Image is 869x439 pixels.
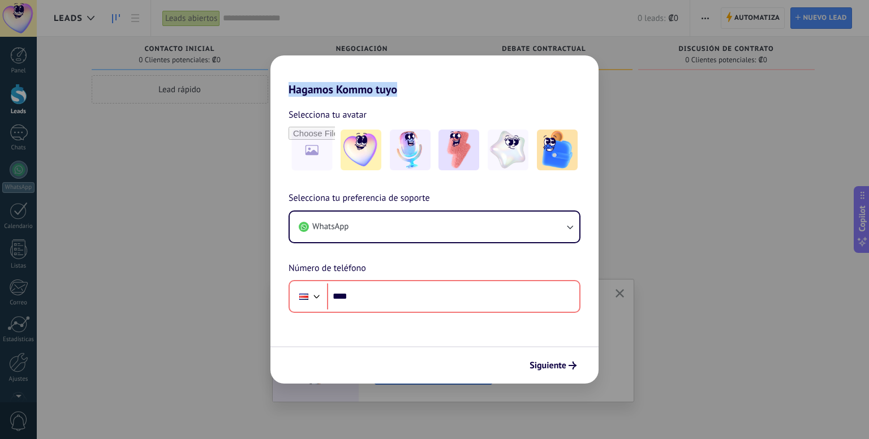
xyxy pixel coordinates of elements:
button: WhatsApp [290,212,579,242]
img: -1.jpeg [341,130,381,170]
img: -5.jpeg [537,130,578,170]
img: -3.jpeg [438,130,479,170]
span: Selecciona tu avatar [289,107,367,122]
img: -2.jpeg [390,130,431,170]
button: Siguiente [524,356,582,375]
div: Costa Rica: + 506 [293,285,315,308]
span: Número de teléfono [289,261,366,276]
span: Siguiente [530,361,566,369]
span: WhatsApp [312,221,349,233]
img: -4.jpeg [488,130,528,170]
span: Selecciona tu preferencia de soporte [289,191,430,206]
h2: Hagamos Kommo tuyo [270,55,599,96]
